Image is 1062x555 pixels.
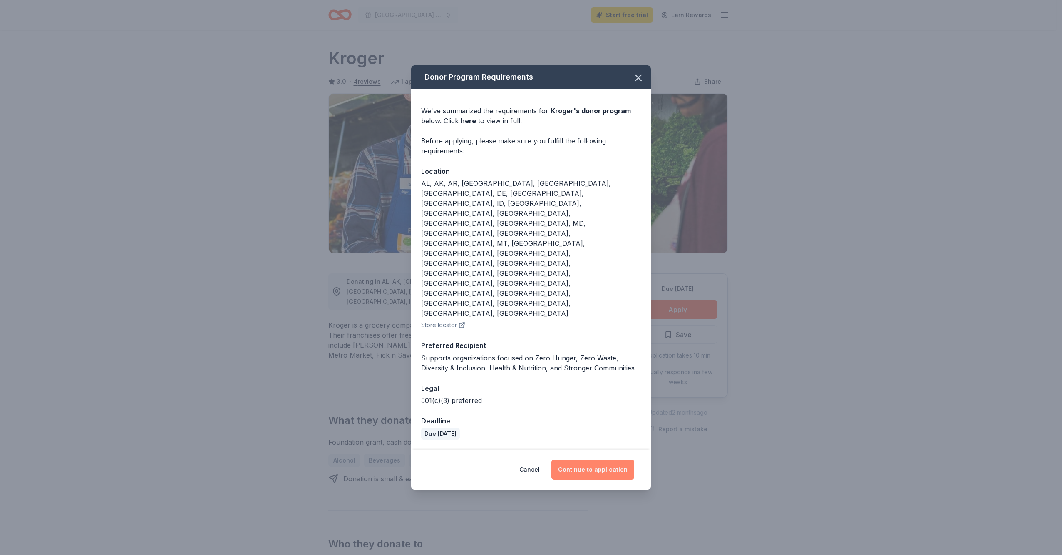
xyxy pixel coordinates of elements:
[421,340,641,351] div: Preferred Recipient
[551,107,631,115] span: Kroger 's donor program
[421,136,641,156] div: Before applying, please make sure you fulfill the following requirements:
[421,178,641,318] div: AL, AK, AR, [GEOGRAPHIC_DATA], [GEOGRAPHIC_DATA], [GEOGRAPHIC_DATA], DE, [GEOGRAPHIC_DATA], [GEOG...
[421,415,641,426] div: Deadline
[421,383,641,394] div: Legal
[411,65,651,89] div: Donor Program Requirements
[461,116,476,126] a: here
[519,460,540,480] button: Cancel
[421,106,641,126] div: We've summarized the requirements for below. Click to view in full.
[421,320,465,330] button: Store locator
[421,353,641,373] div: Supports organizations focused on Zero Hunger, Zero Waste, Diversity & Inclusion, Health & Nutrit...
[421,395,641,405] div: 501(c)(3) preferred
[421,166,641,177] div: Location
[551,460,634,480] button: Continue to application
[421,428,460,440] div: Due [DATE]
